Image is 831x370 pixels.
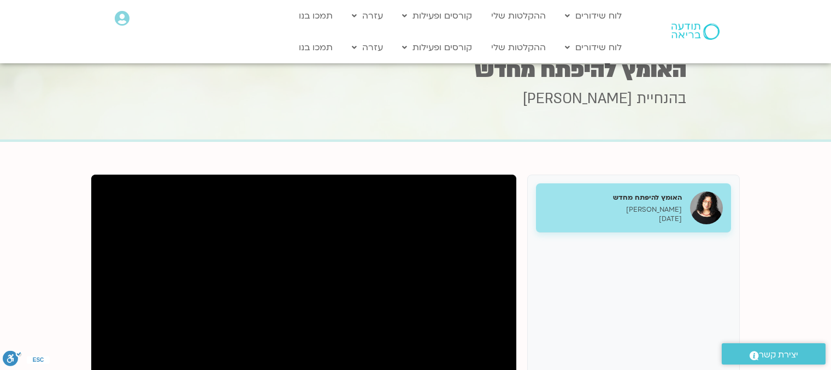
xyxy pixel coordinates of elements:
[559,37,627,58] a: לוח שידורים
[544,193,682,202] h5: האומץ להיפתח מחדש
[671,23,720,40] img: תודעה בריאה
[293,37,338,58] a: תמכו בנו
[397,37,478,58] a: קורסים ופעילות
[397,5,478,26] a: קורסים ופעילות
[486,37,551,58] a: ההקלטות שלי
[544,205,682,214] p: [PERSON_NAME]
[145,59,686,81] h1: האומץ להיפתח מחדש
[759,348,798,362] span: יצירת קשר
[486,5,551,26] a: ההקלטות שלי
[690,192,723,224] img: האומץ להיפתח מחדש
[544,214,682,224] p: [DATE]
[346,5,388,26] a: עזרה
[636,89,686,109] span: בהנחיית
[722,343,826,365] a: יצירת קשר
[559,5,627,26] a: לוח שידורים
[293,5,338,26] a: תמכו בנו
[346,37,388,58] a: עזרה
